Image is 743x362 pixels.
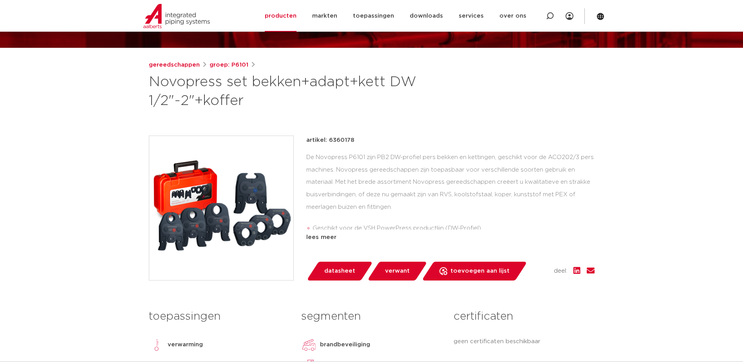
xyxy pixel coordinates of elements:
div: lees meer [306,233,595,242]
span: toevoegen aan lijst [450,265,510,277]
h3: segmenten [301,309,442,324]
p: artikel: 6360178 [306,136,354,145]
img: Product Image for Novopress set bekken+adapt+kett DW 1/2"-2"+koffer [149,136,293,280]
img: verwarming [149,337,165,353]
p: brandbeveiliging [320,340,370,349]
div: De Novopress P6101 zijn PB2 DW-profiel pers bekken en kettingen, geschikt voor de ACO202/3 pers m... [306,151,595,230]
a: gereedschappen [149,60,200,70]
p: geen certificaten beschikbaar [454,337,594,346]
img: brandbeveiliging [301,337,317,353]
p: verwarming [168,340,203,349]
a: datasheet [306,262,373,281]
h3: toepassingen [149,309,289,324]
h1: Novopress set bekken+adapt+kett DW 1/2"-2"+koffer [149,73,443,110]
li: Geschikt voor de VSH PowerPress productlijn (DW-Profiel) [313,222,595,235]
span: deel: [554,266,567,276]
a: verwant [367,262,427,281]
span: datasheet [324,265,355,277]
a: groep: P6101 [210,60,248,70]
h3: certificaten [454,309,594,324]
span: verwant [385,265,410,277]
